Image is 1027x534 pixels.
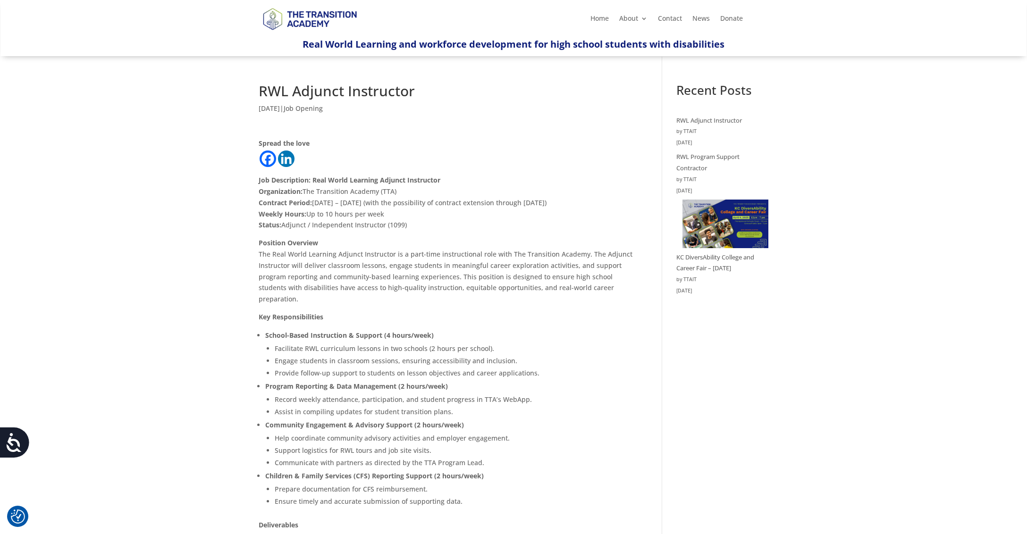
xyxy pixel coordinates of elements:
li: Ensure timely and accurate submission of supporting data. [275,495,634,508]
strong: Status: [259,220,281,229]
div: by TTAIT [676,126,768,137]
time: [DATE] [676,137,768,149]
li: Record weekly attendance, participation, and student progress in TTA’s WebApp. [275,393,634,406]
strong: Weekly Hours: [259,209,306,218]
div: by TTAIT [676,174,768,185]
img: TTA Brand_TTA Primary Logo_Horizontal_Light BG [259,2,361,35]
div: Spread the love [259,138,634,149]
div: by TTAIT [676,274,768,285]
strong: Key Responsibilities [259,312,323,321]
a: Donate [720,15,743,25]
strong: Contract Period: [259,198,312,207]
a: Job Opening [284,104,323,113]
li: Assist in compiling updates for student transition plans. [275,406,634,418]
strong: Children & Family Services (CFS) Reporting Support (2 hours/week) [265,471,484,480]
a: RWL Adjunct Instructor [676,116,742,125]
a: Home [590,15,609,25]
li: Provide follow-up support to students on lesson objectives and career applications. [275,367,634,379]
p: The Real World Learning Adjunct Instructor is a part-time instructional role with The Transition ... [259,237,634,311]
li: Support logistics for RWL tours and job site visits. [275,444,634,457]
li: Communicate with partners as directed by the TTA Program Lead. [275,457,634,469]
a: Logo-Noticias [259,28,361,37]
a: Linkedin [278,150,295,167]
button: Cookie Settings [11,509,25,524]
strong: Job Description: Real World Learning Adjunct Instructor [259,175,440,184]
strong: Community Engagement & Advisory Support (2 hours/week) [265,420,464,429]
h2: Recent Posts [676,84,768,101]
a: Facebook [260,150,276,167]
span: [DATE] [259,104,280,113]
p: The Transition Academy (TTA) [DATE] – [DATE] (with the possibility of contract extension through ... [259,175,634,237]
li: Help coordinate community advisory activities and employer engagement. [275,432,634,444]
a: News [692,15,710,25]
h1: RWL Adjunct Instructor [259,84,634,103]
a: About [619,15,648,25]
strong: School-Based Instruction & Support (4 hours/week) [265,331,434,340]
p: | [259,103,634,121]
strong: Position Overview [259,238,318,247]
time: [DATE] [676,285,768,297]
time: [DATE] [676,185,768,197]
strong: Organization: [259,187,303,196]
li: Prepare documentation for CFS reimbursement. [275,483,634,495]
strong: Program Reporting & Data Management (2 hours/week) [265,382,448,391]
img: Revisit consent button [11,509,25,524]
a: KC DiversAbility College and Career Fair – [DATE] [676,253,754,273]
li: Facilitate RWL curriculum lessons in two schools (2 hours per school). [275,342,634,355]
a: Contact [658,15,682,25]
a: RWL Program Support Contractor [676,152,740,172]
li: Engage students in classroom sessions, ensuring accessibility and inclusion. [275,355,634,367]
strong: Deliverables [259,520,298,529]
span: Real World Learning and workforce development for high school students with disabilities [303,38,724,50]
